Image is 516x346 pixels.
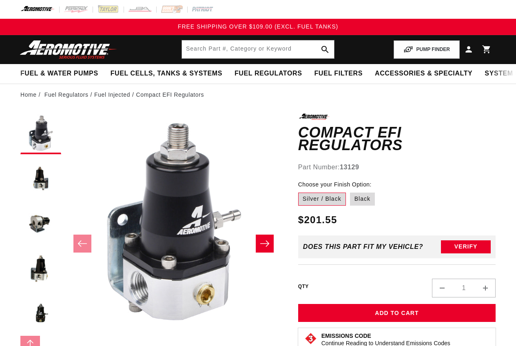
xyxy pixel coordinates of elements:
[94,90,136,99] li: Fuel Injected
[20,203,61,244] button: Load image 3 in gallery view
[20,293,61,334] button: Load image 5 in gallery view
[182,40,334,58] input: Search by Part Number, Category or Keyword
[256,235,274,253] button: Slide right
[178,23,338,30] span: FREE SHIPPING OVER $109.00 (EXCL. FUEL TANKS)
[308,64,369,83] summary: Fuel Filters
[298,213,337,227] span: $201.55
[20,69,98,78] span: Fuel & Water Pumps
[340,164,359,171] strong: 13129
[298,126,496,152] h1: Compact EFI Regulators
[369,64,478,83] summary: Accessories & Specialty
[136,90,204,99] li: Compact EFI Regulators
[44,90,94,99] li: Fuel Regulators
[303,243,423,251] div: Does This part fit My vehicle?
[20,90,496,99] nav: breadcrumbs
[111,69,222,78] span: Fuel Cells, Tanks & Systems
[298,283,309,290] label: QTY
[235,69,302,78] span: Fuel Regulators
[14,64,104,83] summary: Fuel & Water Pumps
[298,193,346,206] label: Silver / Black
[228,64,308,83] summary: Fuel Regulators
[20,248,61,289] button: Load image 4 in gallery view
[316,40,334,58] button: search button
[298,180,372,189] legend: Choose your Finish Option:
[73,235,91,253] button: Slide left
[20,113,61,154] button: Load image 1 in gallery view
[441,240,491,253] button: Verify
[18,40,120,59] img: Aeromotive
[375,69,472,78] span: Accessories & Specialty
[20,90,37,99] a: Home
[321,333,371,339] strong: Emissions Code
[304,332,317,345] img: Emissions code
[20,158,61,199] button: Load image 2 in gallery view
[394,40,460,59] button: PUMP FINDER
[314,69,363,78] span: Fuel Filters
[298,162,496,173] div: Part Number:
[104,64,228,83] summary: Fuel Cells, Tanks & Systems
[350,193,375,206] label: Black
[298,304,496,322] button: Add to Cart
